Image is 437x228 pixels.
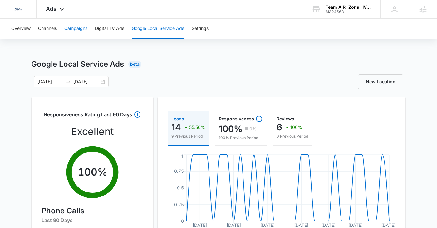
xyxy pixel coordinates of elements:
[249,127,257,131] p: 0%
[64,19,87,39] button: Campaigns
[348,222,363,228] tspan: [DATE]
[44,111,132,122] h3: Responsiveness Rating Last 90 Days
[326,5,371,10] div: account name
[192,19,209,39] button: Settings
[290,125,302,129] p: 100%
[219,124,243,134] p: 100%
[181,153,184,159] tspan: 1
[181,218,184,224] tspan: 0
[171,117,205,121] div: Leads
[11,19,31,39] button: Overview
[132,19,184,39] button: Google Local Service Ads
[78,165,107,180] p: 100 %
[174,202,184,207] tspan: 0.25
[46,6,56,12] span: Ads
[189,125,205,129] p: 55.56%
[294,222,308,228] tspan: [DATE]
[42,205,143,216] h4: Phone Calls
[321,222,336,228] tspan: [DATE]
[66,79,71,84] span: to
[95,19,124,39] button: Digital TV Ads
[174,168,184,174] tspan: 0.75
[227,222,241,228] tspan: [DATE]
[66,79,71,84] span: swap-right
[128,61,141,68] div: Beta
[12,4,24,15] img: Sigler Corporate
[31,59,124,70] h1: Google Local Service Ads
[71,124,114,139] p: Excellent
[37,78,63,85] input: Start date
[171,122,181,132] p: 14
[193,222,207,228] tspan: [DATE]
[326,10,371,14] div: account id
[381,222,395,228] tspan: [DATE]
[277,117,308,121] div: Reviews
[73,78,99,85] input: End date
[260,222,275,228] tspan: [DATE]
[42,216,143,224] h6: Last 90 Days
[358,74,403,89] a: New Location
[38,19,57,39] button: Channels
[219,115,263,123] div: Responsiveness
[177,185,184,190] tspan: 0.5
[277,122,282,132] p: 6
[219,135,263,141] p: 100% Previous Period
[277,133,308,139] p: 0 Previous Period
[171,133,205,139] p: 9 Previous Period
